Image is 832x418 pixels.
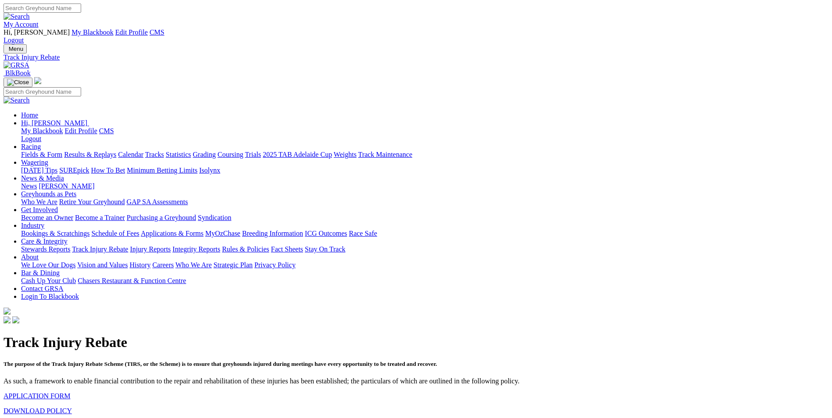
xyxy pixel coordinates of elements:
a: Who We Are [175,261,212,269]
a: Track Maintenance [358,151,412,158]
img: Close [7,79,29,86]
a: [DATE] Tips [21,166,57,174]
img: logo-grsa-white.png [34,77,41,84]
div: Racing [21,151,828,159]
a: Bar & Dining [21,269,60,276]
a: Industry [21,222,44,229]
input: Search [4,4,81,13]
a: Bookings & Scratchings [21,230,89,237]
a: Privacy Policy [254,261,296,269]
img: twitter.svg [12,316,19,323]
button: Toggle navigation [4,44,27,53]
a: My Account [4,21,39,28]
a: History [129,261,150,269]
a: Isolynx [199,166,220,174]
a: Greyhounds as Pets [21,190,76,198]
a: APPLICATION FORM [4,392,70,400]
img: logo-grsa-white.png [4,308,11,315]
a: News [21,182,37,190]
a: Fact Sheets [271,245,303,253]
h1: Track Injury Rebate [4,334,828,351]
div: Wagering [21,166,828,174]
a: Home [21,111,38,119]
span: BlkBook [5,69,31,77]
a: Become an Owner [21,214,73,221]
a: My Blackbook [71,28,114,36]
a: 2025 TAB Adelaide Cup [263,151,332,158]
a: SUREpick [59,166,89,174]
a: Wagering [21,159,48,166]
a: ICG Outcomes [305,230,347,237]
a: How To Bet [91,166,125,174]
div: About [21,261,828,269]
a: Racing [21,143,41,150]
a: Results & Replays [64,151,116,158]
a: Who We Are [21,198,57,205]
a: Minimum Betting Limits [127,166,197,174]
a: About [21,253,39,261]
img: facebook.svg [4,316,11,323]
input: Search [4,87,81,96]
a: Logout [4,36,24,44]
div: Greyhounds as Pets [21,198,828,206]
a: Care & Integrity [21,237,68,245]
a: Calendar [118,151,143,158]
a: CMS [150,28,164,36]
a: Edit Profile [65,127,97,135]
a: Contact GRSA [21,285,63,292]
a: Coursing [218,151,243,158]
div: My Account [4,28,828,44]
a: Purchasing a Greyhound [127,214,196,221]
a: Tracks [145,151,164,158]
a: BlkBook [4,69,31,77]
a: My Blackbook [21,127,63,135]
a: Breeding Information [242,230,303,237]
img: Search [4,96,30,104]
a: Edit Profile [115,28,148,36]
div: Industry [21,230,828,237]
a: Strategic Plan [214,261,253,269]
span: Hi, [PERSON_NAME] [4,28,70,36]
a: Track Injury Rebate [4,53,828,61]
a: Hi, [PERSON_NAME] [21,119,89,127]
div: Hi, [PERSON_NAME] [21,127,828,143]
div: Care & Integrity [21,245,828,253]
a: GAP SA Assessments [127,198,188,205]
a: Fields & Form [21,151,62,158]
a: Login To Blackbook [21,293,79,300]
a: Get Involved [21,206,58,213]
a: Schedule of Fees [91,230,139,237]
a: CMS [99,127,114,135]
a: Statistics [166,151,191,158]
a: Injury Reports [130,245,171,253]
a: Weights [334,151,357,158]
a: Rules & Policies [222,245,269,253]
a: News & Media [21,174,64,182]
a: Cash Up Your Club [21,277,76,284]
a: Stay On Track [305,245,345,253]
button: Toggle navigation [4,78,32,87]
a: Vision and Values [77,261,128,269]
a: Chasers Restaurant & Function Centre [78,277,186,284]
p: As such, a framework to enable financial contribution to the repair and rehabilitation of these i... [4,377,828,385]
a: Race Safe [349,230,377,237]
div: Get Involved [21,214,828,222]
div: Bar & Dining [21,277,828,285]
a: Careers [152,261,174,269]
div: News & Media [21,182,828,190]
img: Search [4,13,30,21]
span: Menu [9,46,23,52]
a: Integrity Reports [172,245,220,253]
a: Logout [21,135,41,142]
h5: The purpose of the Track Injury Rebate Scheme (TIRS, or the Scheme) is to ensure that greyhounds ... [4,361,828,368]
a: We Love Our Dogs [21,261,75,269]
a: Stewards Reports [21,245,70,253]
img: GRSA [4,61,29,69]
a: MyOzChase [205,230,240,237]
a: Become a Trainer [75,214,125,221]
span: Hi, [PERSON_NAME] [21,119,87,127]
a: Retire Your Greyhound [59,198,125,205]
a: Track Injury Rebate [72,245,128,253]
a: Applications & Forms [141,230,204,237]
